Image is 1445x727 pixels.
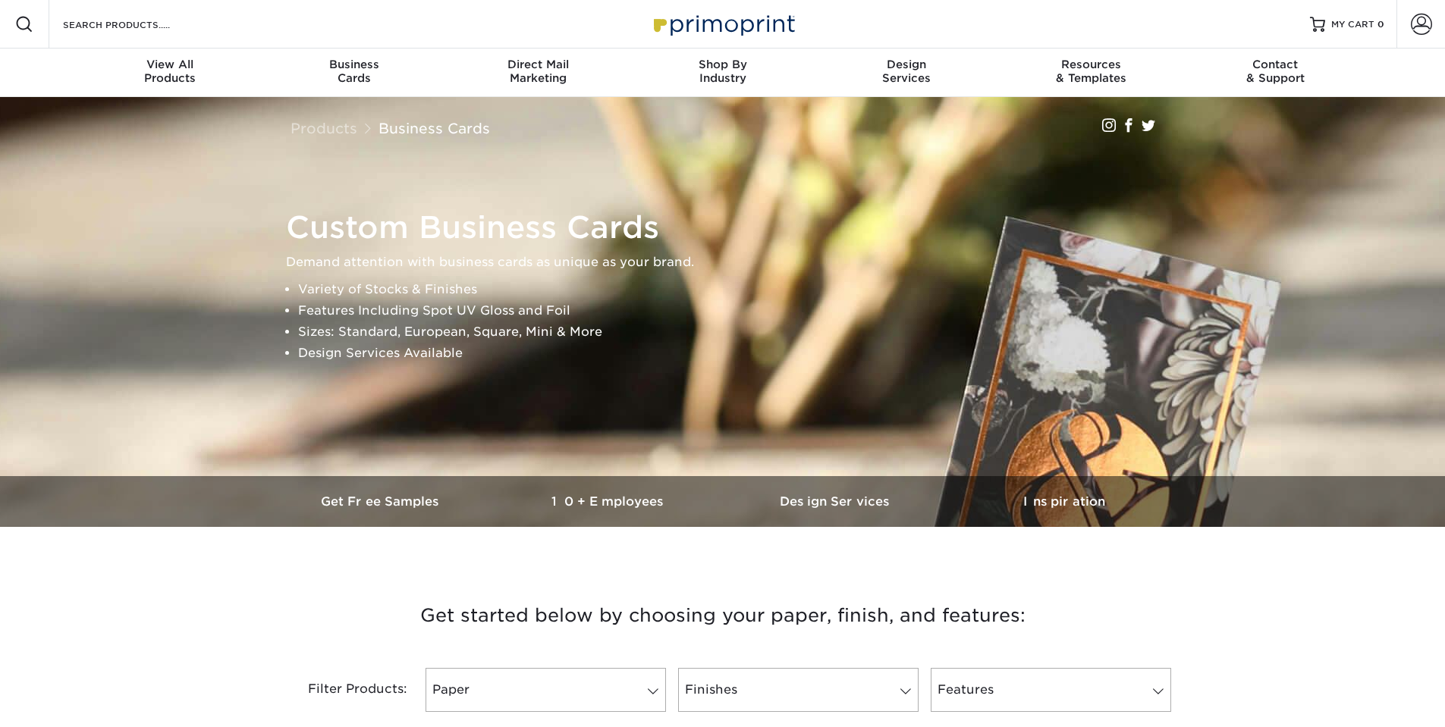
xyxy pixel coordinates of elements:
[426,668,666,712] a: Paper
[298,279,1173,300] li: Variety of Stocks & Finishes
[268,668,419,712] div: Filter Products:
[78,49,262,97] a: View AllProducts
[630,58,815,85] div: Industry
[291,120,357,136] a: Products
[78,58,262,71] span: View All
[1183,58,1368,85] div: & Support
[61,15,209,33] input: SEARCH PRODUCTS.....
[268,476,495,527] a: Get Free Samples
[723,476,950,527] a: Design Services
[279,581,1167,650] h3: Get started below by choosing your paper, finish, and features:
[999,49,1183,97] a: Resources& Templates
[1183,49,1368,97] a: Contact& Support
[446,58,630,85] div: Marketing
[379,120,490,136] a: Business Cards
[495,494,723,509] h3: 10+ Employees
[446,49,630,97] a: Direct MailMarketing
[262,58,446,71] span: Business
[647,8,799,40] img: Primoprint
[950,476,1178,527] a: Inspiration
[298,321,1173,343] li: Sizes: Standard, European, Square, Mini & More
[1331,18,1374,31] span: MY CART
[286,252,1173,273] p: Demand attention with business cards as unique as your brand.
[298,343,1173,364] li: Design Services Available
[999,58,1183,85] div: & Templates
[262,58,446,85] div: Cards
[950,494,1178,509] h3: Inspiration
[815,49,999,97] a: DesignServices
[630,49,815,97] a: Shop ByIndustry
[268,494,495,509] h3: Get Free Samples
[723,494,950,509] h3: Design Services
[446,58,630,71] span: Direct Mail
[999,58,1183,71] span: Resources
[1183,58,1368,71] span: Contact
[815,58,999,71] span: Design
[630,58,815,71] span: Shop By
[495,476,723,527] a: 10+ Employees
[678,668,919,712] a: Finishes
[815,58,999,85] div: Services
[286,209,1173,246] h1: Custom Business Cards
[1377,19,1384,30] span: 0
[262,49,446,97] a: BusinessCards
[298,300,1173,321] li: Features Including Spot UV Gloss and Foil
[78,58,262,85] div: Products
[931,668,1171,712] a: Features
